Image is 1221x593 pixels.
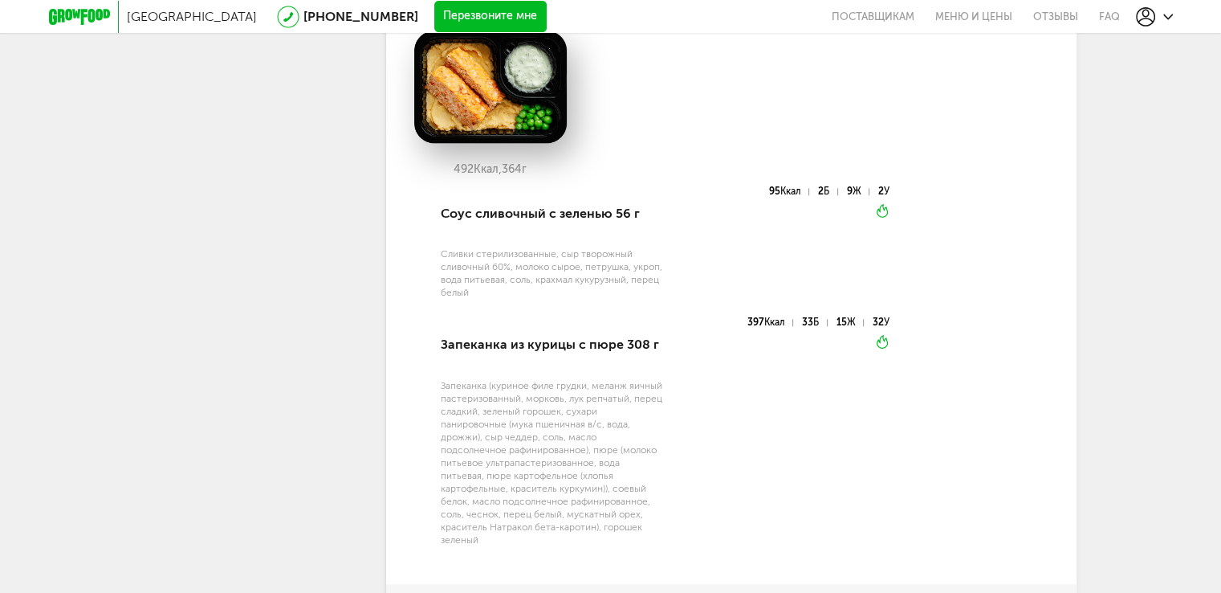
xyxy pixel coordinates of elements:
span: Б [824,186,829,197]
span: У [884,186,889,197]
img: big_KvDf1alLLTuMjxf6.png [414,31,567,143]
span: Ккал [780,186,801,197]
a: [PHONE_NUMBER] [303,9,418,24]
div: Соус сливочный с зеленью 56 г [441,186,663,241]
div: Запеканка (куриное филе грудки, меланж яичный пастеризованный, морковь, лук репчатый, перец сладк... [441,379,663,546]
span: Ккал, [474,162,502,176]
span: Ккал [764,317,785,328]
div: Запеканка из курицы с пюре 308 г [441,317,663,372]
div: 2 [818,188,837,195]
span: г [522,162,527,176]
div: 32 [873,319,889,326]
div: 15 [836,319,864,326]
div: 95 [769,188,809,195]
span: [GEOGRAPHIC_DATA] [127,9,257,24]
div: 33 [802,319,827,326]
div: 492 364 [414,163,567,176]
span: Ж [847,317,856,328]
span: Ж [853,186,861,197]
div: 2 [878,188,889,195]
button: Перезвоните мне [434,1,547,33]
div: 397 [747,319,793,326]
span: У [884,317,889,328]
span: Б [813,317,819,328]
div: Сливки стерилизованные, сыр творожный сливочный 60%, молоко сырое, петрушка, укроп, вода питьевая... [441,247,663,299]
div: 9 [847,188,869,195]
